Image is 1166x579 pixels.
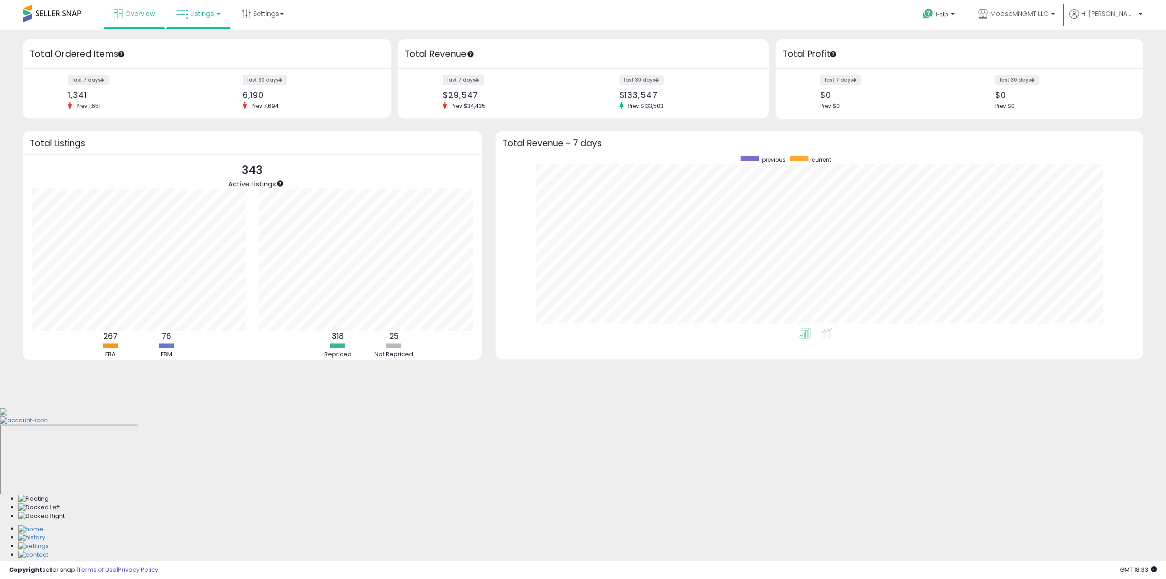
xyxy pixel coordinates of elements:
[820,102,840,110] span: Prev: $0
[139,350,194,359] div: FBM
[103,331,118,342] b: 267
[228,179,276,189] span: Active Listings
[367,350,421,359] div: Not Repriced
[502,140,1137,147] h3: Total Revenue - 7 days
[995,102,1015,110] span: Prev: $0
[30,140,475,147] h3: Total Listings
[243,90,375,100] div: 6,190
[72,102,105,110] span: Prev: 1,651
[443,75,484,85] label: last 7 days
[466,50,475,58] div: Tooltip anchor
[443,90,576,100] div: $29,547
[447,102,490,110] span: Prev: $34,435
[762,156,786,164] span: previous
[812,156,831,164] span: current
[18,512,65,521] img: Docked Right
[1069,9,1142,30] a: Hi [PERSON_NAME]
[18,533,45,542] img: History
[18,503,60,512] img: Docked Left
[276,179,284,188] div: Tooltip anchor
[247,102,283,110] span: Prev: 7,694
[995,90,1127,100] div: $0
[995,75,1039,85] label: last 30 days
[228,162,276,179] p: 343
[619,75,664,85] label: last 30 days
[117,50,125,58] div: Tooltip anchor
[190,9,214,18] span: Listings
[820,75,861,85] label: last 7 days
[820,90,952,100] div: $0
[389,331,399,342] b: 25
[125,9,155,18] span: Overview
[18,495,49,503] img: Floating
[18,551,48,559] img: Contact
[311,350,365,359] div: Repriced
[404,48,762,61] h3: Total Revenue
[18,525,43,534] img: Home
[829,50,837,58] div: Tooltip anchor
[332,331,344,342] b: 318
[624,102,668,110] span: Prev: $133,503
[30,48,384,61] h3: Total Ordered Items
[68,75,109,85] label: last 7 days
[83,350,138,359] div: FBA
[162,331,171,342] b: 76
[1081,9,1136,18] span: Hi [PERSON_NAME]
[936,10,948,18] span: Help
[619,90,753,100] div: $133,547
[243,75,287,85] label: last 30 days
[990,9,1048,18] span: MooseMNGMT LLC
[922,8,934,20] i: Get Help
[68,90,200,100] div: 1,341
[915,1,964,30] a: Help
[782,48,1137,61] h3: Total Profit
[18,542,49,551] img: Settings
